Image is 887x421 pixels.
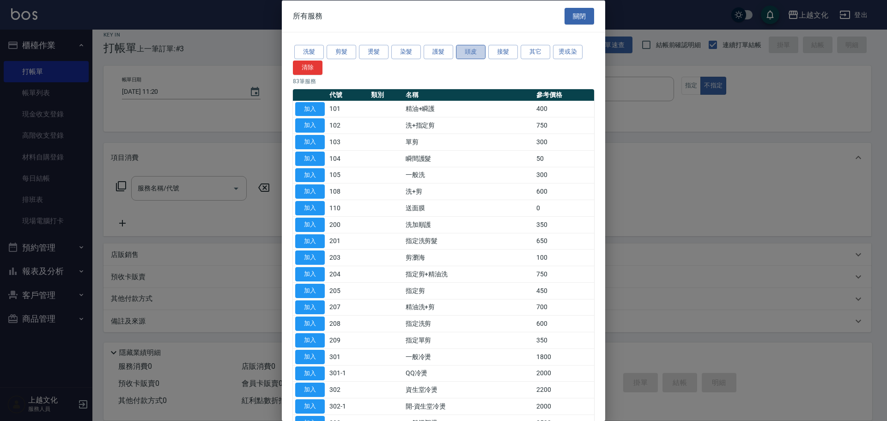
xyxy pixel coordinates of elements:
td: 301 [327,348,369,365]
td: 600 [534,183,594,200]
button: 加入 [295,283,325,298]
td: 剪瀏海 [403,249,535,266]
td: 301-1 [327,365,369,382]
td: 開-資生堂冷燙 [403,398,535,415]
td: 100 [534,249,594,266]
td: 送面膜 [403,200,535,216]
button: 加入 [295,184,325,199]
td: 1800 [534,348,594,365]
button: 加入 [295,118,325,133]
th: 類別 [369,89,403,101]
td: 650 [534,233,594,250]
td: 300 [534,167,594,183]
td: 精油+瞬護 [403,101,535,117]
button: 加入 [295,135,325,149]
td: 750 [534,117,594,134]
td: 單剪 [403,134,535,150]
td: 2200 [534,381,594,398]
td: 205 [327,282,369,299]
td: 瞬間護髮 [403,150,535,167]
td: 450 [534,282,594,299]
td: 302-1 [327,398,369,415]
th: 代號 [327,89,369,101]
td: 108 [327,183,369,200]
td: 204 [327,266,369,282]
button: 加入 [295,333,325,348]
button: 清除 [293,60,322,74]
td: 資生堂冷燙 [403,381,535,398]
td: 600 [534,315,594,332]
span: 所有服務 [293,11,322,20]
td: 700 [534,299,594,316]
button: 加入 [295,168,325,182]
button: 加入 [295,217,325,232]
td: 201 [327,233,369,250]
button: 其它 [521,45,550,59]
button: 燙髮 [359,45,389,59]
td: 101 [327,101,369,117]
button: 剪髮 [327,45,356,59]
td: 105 [327,167,369,183]
button: 加入 [295,349,325,364]
button: 接髮 [488,45,518,59]
button: 加入 [295,102,325,116]
button: 燙或染 [553,45,583,59]
td: 2000 [534,365,594,382]
button: 加入 [295,317,325,331]
td: 指定洗剪 [403,315,535,332]
th: 名稱 [403,89,535,101]
button: 頭皮 [456,45,486,59]
td: 350 [534,216,594,233]
button: 加入 [295,201,325,215]
td: 103 [327,134,369,150]
td: QQ冷燙 [403,365,535,382]
td: 300 [534,134,594,150]
button: 關閉 [565,7,594,24]
td: 209 [327,332,369,348]
button: 加入 [295,267,325,281]
button: 加入 [295,234,325,248]
td: 一般洗 [403,167,535,183]
td: 750 [534,266,594,282]
button: 加入 [295,300,325,314]
td: 207 [327,299,369,316]
td: 洗+剪 [403,183,535,200]
td: 一般冷燙 [403,348,535,365]
td: 洗加順護 [403,216,535,233]
td: 208 [327,315,369,332]
td: 400 [534,101,594,117]
button: 加入 [295,366,325,380]
td: 50 [534,150,594,167]
td: 0 [534,200,594,216]
button: 染髮 [391,45,421,59]
td: 350 [534,332,594,348]
button: 加入 [295,250,325,265]
td: 200 [327,216,369,233]
p: 83 筆服務 [293,77,594,85]
td: 指定剪 [403,282,535,299]
button: 加入 [295,399,325,414]
td: 2000 [534,398,594,415]
td: 104 [327,150,369,167]
td: 洗+指定剪 [403,117,535,134]
td: 指定洗剪髮 [403,233,535,250]
td: 203 [327,249,369,266]
td: 302 [327,381,369,398]
button: 加入 [295,383,325,397]
button: 洗髮 [294,45,324,59]
td: 102 [327,117,369,134]
button: 護髮 [424,45,453,59]
td: 110 [327,200,369,216]
th: 參考價格 [534,89,594,101]
button: 加入 [295,151,325,165]
td: 精油洗+剪 [403,299,535,316]
td: 指定單剪 [403,332,535,348]
td: 指定剪+精油洗 [403,266,535,282]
